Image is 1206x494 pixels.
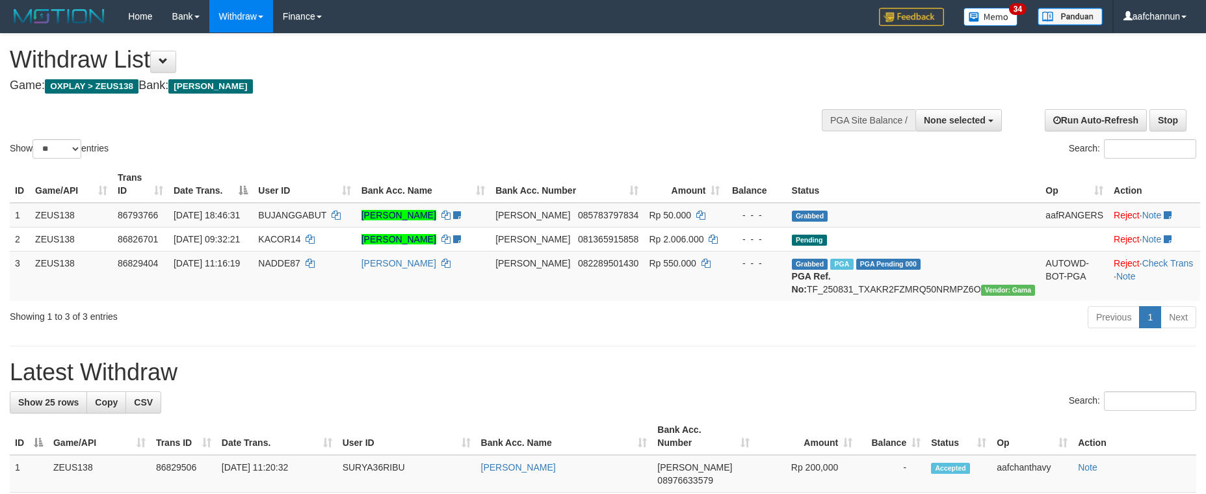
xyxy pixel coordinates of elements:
[963,8,1018,26] img: Button%20Memo.svg
[657,475,713,486] span: Copy 08976633579 to clipboard
[1139,306,1161,328] a: 1
[915,109,1002,131] button: None selected
[1069,139,1196,159] label: Search:
[258,258,300,268] span: NADDE87
[30,251,112,301] td: ZEUS138
[730,257,781,270] div: - - -
[95,397,118,408] span: Copy
[652,418,755,455] th: Bank Acc. Number: activate to sort column ascending
[822,109,915,131] div: PGA Site Balance /
[926,418,991,455] th: Status: activate to sort column ascending
[792,235,827,246] span: Pending
[1108,251,1200,301] td: · ·
[33,139,81,159] select: Showentries
[10,47,791,73] h1: Withdraw List
[30,227,112,251] td: ZEUS138
[481,462,556,473] a: [PERSON_NAME]
[792,259,828,270] span: Grabbed
[1040,203,1108,227] td: aafRANGERS
[125,391,161,413] a: CSV
[118,258,158,268] span: 86829404
[253,166,356,203] th: User ID: activate to sort column ascending
[991,418,1073,455] th: Op: activate to sort column ascending
[1114,258,1140,268] a: Reject
[1142,210,1162,220] a: Note
[118,210,158,220] span: 86793766
[174,210,240,220] span: [DATE] 18:46:31
[18,397,79,408] span: Show 25 rows
[10,139,109,159] label: Show entries
[649,234,703,244] span: Rp 2.006.000
[356,166,490,203] th: Bank Acc. Name: activate to sort column ascending
[1116,271,1136,281] a: Note
[48,455,151,493] td: ZEUS138
[48,418,151,455] th: Game/API: activate to sort column ascending
[10,418,48,455] th: ID: activate to sort column descending
[755,418,858,455] th: Amount: activate to sort column ascending
[86,391,126,413] a: Copy
[45,79,138,94] span: OXPLAY > ZEUS138
[361,210,436,220] a: [PERSON_NAME]
[792,211,828,222] span: Grabbed
[10,166,30,203] th: ID
[1149,109,1186,131] a: Stop
[495,210,570,220] span: [PERSON_NAME]
[174,258,240,268] span: [DATE] 11:16:19
[1088,306,1140,328] a: Previous
[1073,418,1196,455] th: Action
[858,418,926,455] th: Balance: activate to sort column ascending
[1104,139,1196,159] input: Search:
[134,397,153,408] span: CSV
[649,258,696,268] span: Rp 550.000
[1040,251,1108,301] td: AUTOWD-BOT-PGA
[490,166,644,203] th: Bank Acc. Number: activate to sort column ascending
[337,455,476,493] td: SURYA36RIBU
[1104,391,1196,411] input: Search:
[1142,258,1194,268] a: Check Trans
[10,359,1196,385] h1: Latest Withdraw
[10,251,30,301] td: 3
[578,234,638,244] span: Copy 081365915858 to clipboard
[258,210,326,220] span: BUJANGGABUT
[168,79,252,94] span: [PERSON_NAME]
[258,234,300,244] span: KACOR14
[578,210,638,220] span: Copy 085783797834 to clipboard
[644,166,725,203] th: Amount: activate to sort column ascending
[858,455,926,493] td: -
[730,209,781,222] div: - - -
[1108,227,1200,251] td: ·
[1045,109,1147,131] a: Run Auto-Refresh
[1114,210,1140,220] a: Reject
[1038,8,1103,25] img: panduan.png
[10,455,48,493] td: 1
[118,234,158,244] span: 86826701
[10,227,30,251] td: 2
[10,203,30,227] td: 1
[1078,462,1097,473] a: Note
[657,462,732,473] span: [PERSON_NAME]
[856,259,921,270] span: PGA Pending
[924,115,986,125] span: None selected
[1160,306,1196,328] a: Next
[1114,234,1140,244] a: Reject
[1069,391,1196,411] label: Search:
[879,8,944,26] img: Feedback.jpg
[991,455,1073,493] td: aafchanthavy
[755,455,858,493] td: Rp 200,000
[981,285,1036,296] span: Vendor URL: https://trx31.1velocity.biz
[361,258,436,268] a: [PERSON_NAME]
[151,455,216,493] td: 86829506
[792,271,831,294] b: PGA Ref. No:
[578,258,638,268] span: Copy 082289501430 to clipboard
[1009,3,1027,15] span: 34
[495,258,570,268] span: [PERSON_NAME]
[30,203,112,227] td: ZEUS138
[730,233,781,246] div: - - -
[476,418,653,455] th: Bank Acc. Name: activate to sort column ascending
[725,166,786,203] th: Balance
[216,418,337,455] th: Date Trans.: activate to sort column ascending
[1040,166,1108,203] th: Op: activate to sort column ascending
[361,234,436,244] a: [PERSON_NAME]
[1108,203,1200,227] td: ·
[30,166,112,203] th: Game/API: activate to sort column ascending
